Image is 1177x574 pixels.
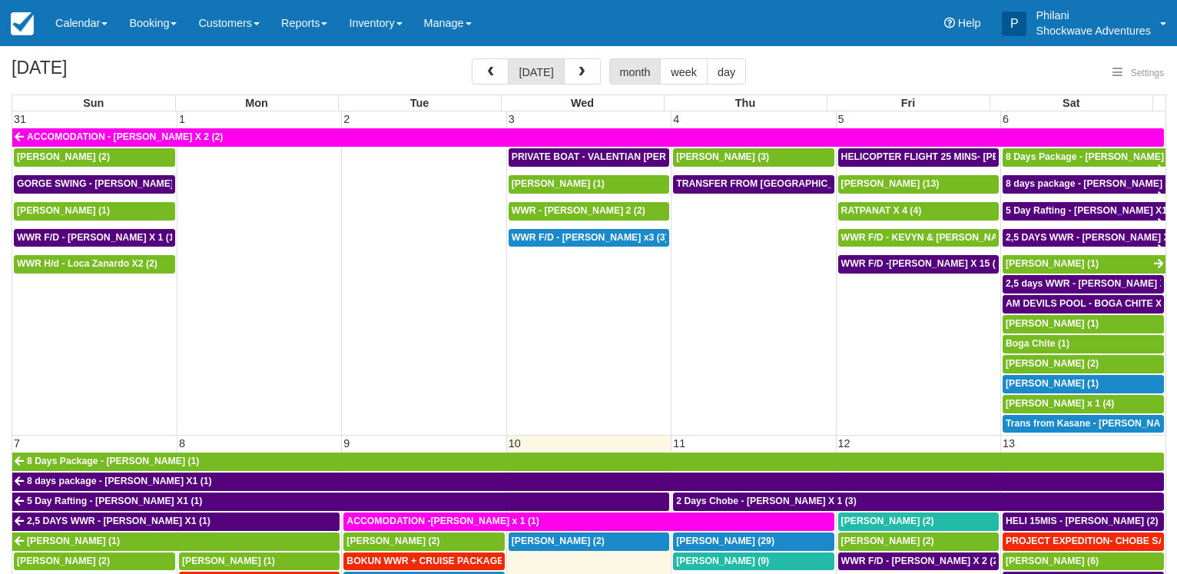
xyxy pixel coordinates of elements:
[27,476,212,486] span: 8 days package - [PERSON_NAME] X1 (1)
[676,151,769,162] span: [PERSON_NAME] (3)
[512,151,753,162] span: PRIVATE BOAT - VALENTIAN [PERSON_NAME] X 4 (4)
[17,232,177,243] span: WWR F/D - [PERSON_NAME] X 1 (1)
[12,533,340,551] a: [PERSON_NAME] (1)
[1003,229,1165,247] a: 2,5 DAYS WWR - [PERSON_NAME] X1 (1)
[1103,62,1173,85] button: Settings
[17,178,204,189] span: GORGE SWING - [PERSON_NAME] X 2 (2)
[27,456,199,466] span: 8 Days Package - [PERSON_NAME] (1)
[342,113,351,125] span: 2
[673,552,834,571] a: [PERSON_NAME] (9)
[676,536,774,546] span: [PERSON_NAME] (29)
[1003,552,1164,571] a: [PERSON_NAME] (6)
[673,493,1164,511] a: 2 Days Chobe - [PERSON_NAME] X 1 (3)
[837,113,846,125] span: 5
[673,148,834,167] a: [PERSON_NAME] (3)
[27,131,223,142] span: ACCOMODATION - [PERSON_NAME] X 2 (2)
[346,536,439,546] span: [PERSON_NAME] (2)
[841,516,934,526] span: [PERSON_NAME] (2)
[512,536,605,546] span: [PERSON_NAME] (2)
[11,12,34,35] img: checkfront-main-nav-mini-logo.png
[676,496,857,506] span: 2 Days Chobe - [PERSON_NAME] X 1 (3)
[1003,295,1164,314] a: AM DEVILS POOL - BOGA CHITE X 1 (1)
[12,493,669,511] a: 5 Day Rafting - [PERSON_NAME] X1 (1)
[671,437,687,450] span: 11
[676,556,769,566] span: [PERSON_NAME] (9)
[1003,415,1164,433] a: Trans from Kasane - [PERSON_NAME] X4 (4)
[676,178,1045,189] span: TRANSFER FROM [GEOGRAPHIC_DATA] TO VIC FALLS - [PERSON_NAME] X 1 (1)
[410,97,429,109] span: Tue
[343,513,834,531] a: ACCOMODATION -[PERSON_NAME] x 1 (1)
[343,552,504,571] a: BOKUN WWR + CRUISE PACKAGE - [PERSON_NAME] South X 2 (2)
[1006,318,1099,329] span: [PERSON_NAME] (1)
[1003,513,1164,531] a: HELI 15MIS - [PERSON_NAME] (2)
[509,175,669,194] a: [PERSON_NAME] (1)
[12,437,22,450] span: 7
[673,533,834,551] a: [PERSON_NAME] (29)
[1006,516,1159,526] span: HELI 15MIS - [PERSON_NAME] (2)
[673,175,834,194] a: TRANSFER FROM [GEOGRAPHIC_DATA] TO VIC FALLS - [PERSON_NAME] X 1 (1)
[508,58,564,85] button: [DATE]
[1003,395,1164,413] a: [PERSON_NAME] x 1 (4)
[609,58,661,85] button: month
[841,205,922,216] span: RATPANAT X 4 (4)
[509,533,669,551] a: [PERSON_NAME] (2)
[1003,255,1165,274] a: [PERSON_NAME] (1)
[838,533,999,551] a: [PERSON_NAME] (2)
[512,178,605,189] span: [PERSON_NAME] (1)
[17,205,110,216] span: [PERSON_NAME] (1)
[507,437,522,450] span: 10
[1131,68,1164,78] span: Settings
[12,113,28,125] span: 31
[841,178,940,189] span: [PERSON_NAME] (13)
[1001,113,1010,125] span: 6
[838,255,999,274] a: WWR F/D -[PERSON_NAME] X 15 (15)
[1006,398,1114,409] span: [PERSON_NAME] x 1 (4)
[12,473,1164,491] a: 8 days package - [PERSON_NAME] X1 (1)
[1006,358,1099,369] span: [PERSON_NAME] (2)
[17,151,110,162] span: [PERSON_NAME] (2)
[1003,315,1164,333] a: [PERSON_NAME] (1)
[27,536,120,546] span: [PERSON_NAME] (1)
[507,113,516,125] span: 3
[346,516,539,526] span: ACCOMODATION -[PERSON_NAME] x 1 (1)
[1003,533,1164,551] a: PROJECT EXPEDITION- CHOBE SAFARI - [GEOGRAPHIC_DATA][PERSON_NAME] 2 (2)
[841,151,1090,162] span: HELICOPTER FLIGHT 25 MINS- [PERSON_NAME] X1 (1)
[1003,202,1165,221] a: 5 Day Rafting - [PERSON_NAME] X1 (1)
[512,205,645,216] span: WWR - [PERSON_NAME] 2 (2)
[838,513,999,531] a: [PERSON_NAME] (2)
[838,175,999,194] a: [PERSON_NAME] (13)
[182,556,275,566] span: [PERSON_NAME] (1)
[509,148,669,167] a: PRIVATE BOAT - VALENTIAN [PERSON_NAME] X 4 (4)
[509,229,669,247] a: WWR F/D - [PERSON_NAME] x3 (3)
[12,453,1164,471] a: 8 Days Package - [PERSON_NAME] (1)
[841,232,1037,243] span: WWR F/D - KEVYN & [PERSON_NAME] 2 (2)
[1001,437,1016,450] span: 13
[944,18,955,28] i: Help
[571,97,594,109] span: Wed
[1006,258,1099,269] span: [PERSON_NAME] (1)
[509,202,669,221] a: WWR - [PERSON_NAME] 2 (2)
[1003,275,1164,294] a: 2,5 days WWR - [PERSON_NAME] X2 (2)
[735,97,755,109] span: Thu
[27,516,211,526] span: 2,5 DAYS WWR - [PERSON_NAME] X1 (1)
[1003,335,1164,353] a: Boga Chite (1)
[1006,556,1099,566] span: [PERSON_NAME] (6)
[17,258,157,269] span: WWR H/d - Loca Zanardo X2 (2)
[346,556,651,566] span: BOKUN WWR + CRUISE PACKAGE - [PERSON_NAME] South X 2 (2)
[1063,97,1079,109] span: Sat
[838,202,999,221] a: RATPANAT X 4 (4)
[841,536,934,546] span: [PERSON_NAME] (2)
[12,58,206,87] h2: [DATE]
[1003,355,1164,373] a: [PERSON_NAME] (2)
[1036,23,1151,38] p: Shockwave Adventures
[1006,338,1069,349] span: Boga Chite (1)
[1003,175,1165,194] a: 8 days package - [PERSON_NAME] X1 (1)
[660,58,708,85] button: week
[14,229,175,247] a: WWR F/D - [PERSON_NAME] X 1 (1)
[838,552,999,571] a: WWR F/D - [PERSON_NAME] X 2 (2)
[177,113,187,125] span: 1
[512,232,668,243] span: WWR F/D - [PERSON_NAME] x3 (3)
[671,113,681,125] span: 4
[14,255,175,274] a: WWR H/d - Loca Zanardo X2 (2)
[841,258,1010,269] span: WWR F/D -[PERSON_NAME] X 15 (15)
